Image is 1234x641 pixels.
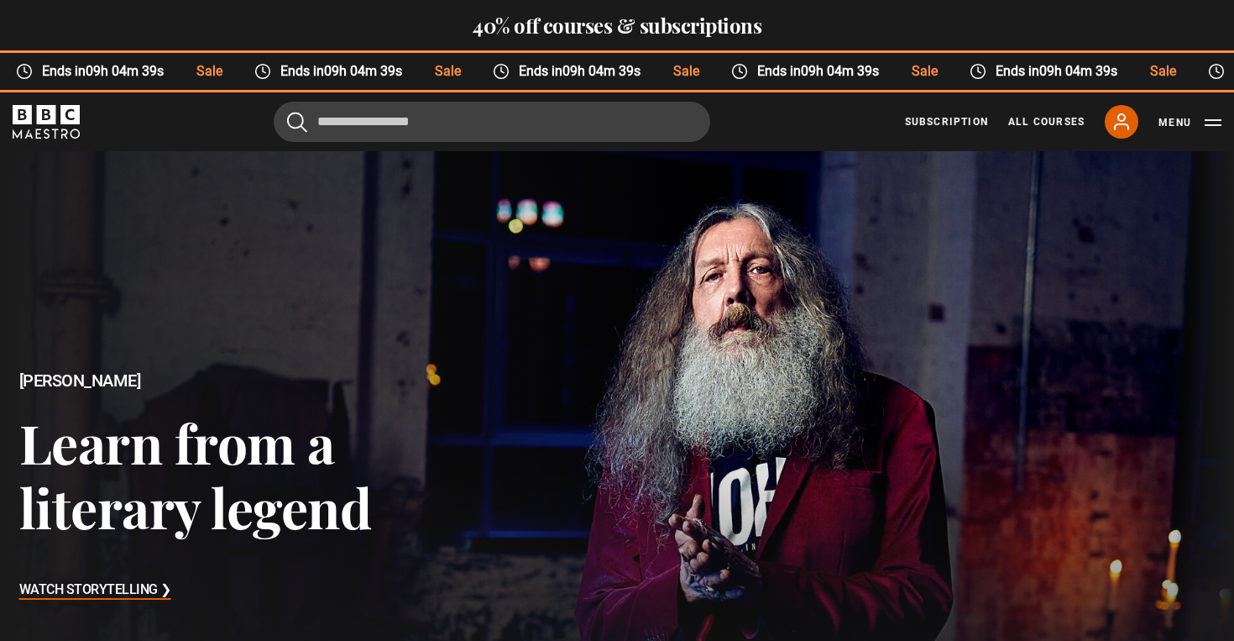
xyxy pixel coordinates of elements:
[905,114,988,129] a: Subscription
[270,61,417,81] span: Ends in
[800,63,878,79] time: 09h 04m 39s
[1038,63,1116,79] time: 09h 04m 39s
[19,371,494,391] h2: [PERSON_NAME]
[32,61,179,81] span: Ends in
[1132,61,1190,81] span: Sale
[287,111,307,132] button: Submit the search query
[274,102,710,142] input: Search
[180,61,238,81] span: Sale
[418,61,476,81] span: Sale
[986,61,1132,81] span: Ends in
[323,63,401,79] time: 09h 04m 39s
[85,63,163,79] time: 09h 04m 39s
[1158,114,1221,131] button: Toggle navigation
[19,578,171,603] h3: Watch Storytelling ❯
[747,61,894,81] span: Ends in
[562,63,640,79] time: 09h 04m 39s
[19,410,494,540] h3: Learn from a literary legend
[1008,114,1085,129] a: All Courses
[656,61,714,81] span: Sale
[894,61,952,81] span: Sale
[13,105,80,139] svg: BBC Maestro
[509,61,656,81] span: Ends in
